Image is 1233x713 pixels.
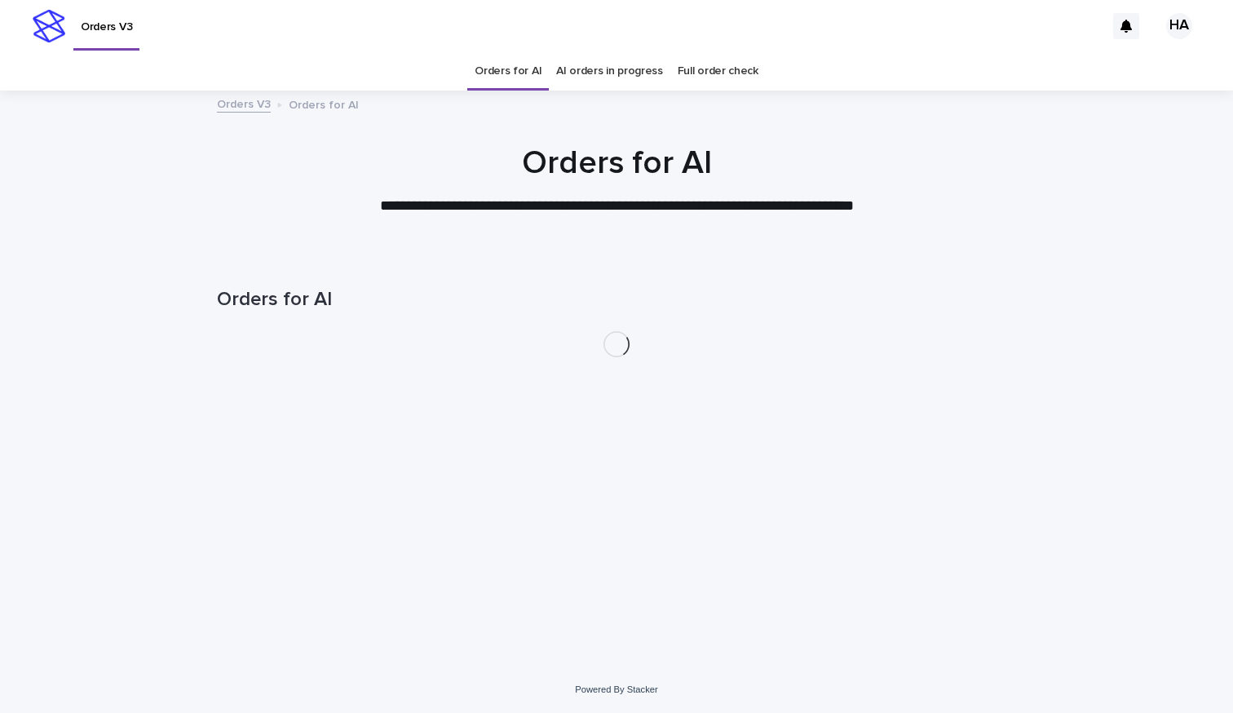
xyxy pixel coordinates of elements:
a: AI orders in progress [556,52,663,91]
a: Full order check [678,52,758,91]
div: HA [1166,13,1192,39]
h1: Orders for AI [217,144,1016,183]
a: Orders for AI [475,52,541,91]
a: Orders V3 [217,94,271,113]
img: stacker-logo-s-only.png [33,10,65,42]
p: Orders for AI [289,95,359,113]
a: Powered By Stacker [575,684,657,694]
h1: Orders for AI [217,288,1016,312]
